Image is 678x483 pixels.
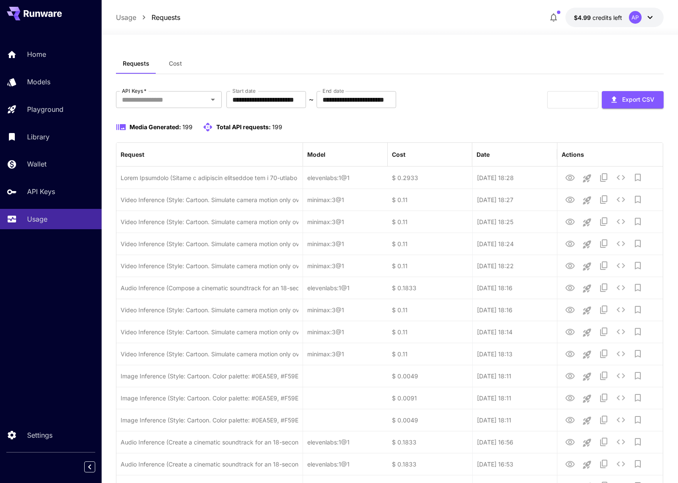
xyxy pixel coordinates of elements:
[182,123,193,130] span: 199
[91,459,102,475] div: Collapse sidebar
[130,123,181,130] span: Media Generated:
[27,49,46,59] p: Home
[116,12,180,22] nav: breadcrumb
[123,60,149,67] span: Requests
[565,8,664,27] button: $4.99463AP
[122,87,146,94] label: API Keys
[602,91,664,108] button: Export CSV
[477,151,490,158] div: Date
[216,123,271,130] span: Total API requests:
[27,214,47,224] p: Usage
[574,13,622,22] div: $4.99463
[309,94,314,105] p: ~
[27,186,55,197] p: API Keys
[562,151,584,158] div: Actions
[232,87,256,94] label: Start date
[27,159,47,169] p: Wallet
[629,11,642,24] div: AP
[152,12,180,22] a: Requests
[116,12,136,22] a: Usage
[84,461,95,472] button: Collapse sidebar
[322,87,344,94] label: End date
[27,77,50,87] p: Models
[27,132,50,142] p: Library
[27,430,52,440] p: Settings
[121,151,144,158] div: Request
[574,14,593,21] span: $4.99
[169,60,182,67] span: Cost
[307,151,325,158] div: Model
[593,14,622,21] span: credits left
[207,94,219,105] button: Open
[272,123,282,130] span: 199
[392,151,405,158] div: Cost
[27,104,63,114] p: Playground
